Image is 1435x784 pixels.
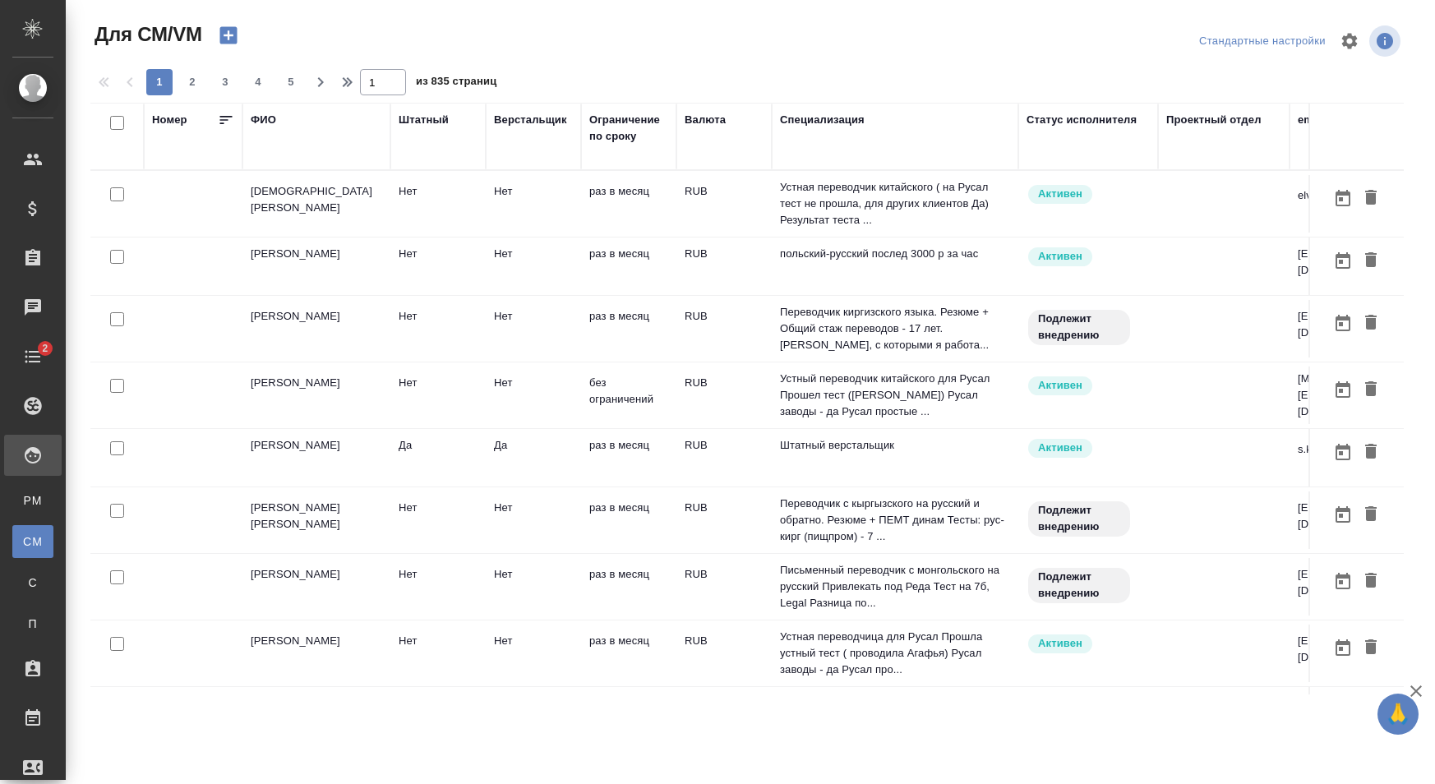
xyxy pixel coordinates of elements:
p: Активен [1038,635,1082,652]
p: [EMAIL_ADDRESS][DOMAIN_NAME] [1298,308,1421,341]
span: CM [21,533,45,550]
a: 2 [4,336,62,377]
p: Переводчик киргизского языка. Резюме + Общий стаж переводов - 17 лет. [PERSON_NAME], с которыми я... [780,304,1010,353]
button: Открыть календарь загрузки [1329,183,1357,214]
td: [PERSON_NAME] [242,625,390,682]
div: Штатный [399,112,449,128]
td: Нет [486,558,581,616]
span: 2 [32,340,58,357]
div: Свежая кровь: на первые 3 заказа по тематике ставь редактора и фиксируй оценки [1027,308,1150,347]
a: PM [12,484,53,517]
button: Открыть календарь загрузки [1329,246,1357,276]
td: Нет [390,687,486,745]
div: email [1298,112,1326,128]
td: Нет [486,367,581,424]
button: Удалить [1357,500,1385,530]
p: Устная переводчица для Русал Прошла устный тест ( проводила Агафья) Русал заводы - да Русал про... [780,629,1010,678]
span: из 835 страниц [416,71,496,95]
button: Открыть календарь загрузки [1329,566,1357,597]
p: Активен [1038,186,1082,202]
td: Нет [486,175,581,233]
p: [EMAIL_ADDRESS][DOMAIN_NAME] [1298,633,1421,666]
p: [MEDICAL_DATA][EMAIL_ADDRESS][DOMAIN_NAME] [1298,371,1421,420]
p: Активен [1038,440,1082,456]
td: Нет [390,625,486,682]
button: Удалить [1357,566,1385,597]
p: s.klimentovskii@awat... [1298,441,1411,458]
td: раз в месяц [581,625,676,682]
p: Активен [1038,248,1082,265]
span: 3 [212,74,238,90]
td: Нет [486,625,581,682]
td: [PERSON_NAME] [242,300,390,357]
td: [PERSON_NAME] [242,367,390,424]
p: Письменный переводчик с монгольского на русский Привлекать под Реда Тест на 7б, Legal Разница по... [780,562,1010,611]
td: Нет [390,175,486,233]
td: RUB [676,367,772,424]
div: Валюта [685,112,726,128]
td: Нет [486,687,581,745]
div: Рядовой исполнитель: назначай с учетом рейтинга [1027,246,1150,268]
td: [PERSON_NAME] [242,429,390,487]
td: RUB [676,491,772,549]
button: Удалить [1357,183,1385,214]
button: 4 [245,69,271,95]
div: Рядовой исполнитель: назначай с учетом рейтинга [1027,183,1150,205]
td: [PERSON_NAME] [242,238,390,295]
td: Нет [390,491,486,549]
p: Подлежит внедрению [1038,569,1120,602]
td: RUB [676,429,772,487]
button: Открыть календарь загрузки [1329,437,1357,468]
div: Верстальщик [494,112,567,128]
button: 5 [278,69,304,95]
div: Рядовой исполнитель: назначай с учетом рейтинга [1027,633,1150,655]
td: Нет [390,367,486,424]
span: 2 [179,74,205,90]
td: раз в месяц [581,175,676,233]
td: раз в месяц [581,558,676,616]
p: [EMAIL_ADDRESS][DOMAIN_NAME] [1298,566,1421,599]
p: Переводчик с кыргызского на русский и обратно. Резюме + ПЕМТ динам Тесты: рус-кирг (пищпром) - 7 ... [780,496,1010,545]
td: Да [390,429,486,487]
td: RUB [676,625,772,682]
span: 5 [278,74,304,90]
button: 2 [179,69,205,95]
span: С [21,574,45,591]
span: 🙏 [1384,697,1412,731]
div: Рядовой исполнитель: назначай с учетом рейтинга [1027,375,1150,397]
span: П [21,616,45,632]
a: П [12,607,53,640]
td: раз в месяц [581,238,676,295]
div: Проектный отдел [1166,112,1262,128]
div: ФИО [251,112,276,128]
p: [EMAIL_ADDRESS][DOMAIN_NAME] [1298,246,1421,279]
td: раз в месяц [581,687,676,745]
button: 🙏 [1377,694,1419,735]
td: Нет [390,558,486,616]
button: Удалить [1357,308,1385,339]
div: Рядовой исполнитель: назначай с учетом рейтинга [1027,437,1150,459]
td: [DEMOGRAPHIC_DATA][PERSON_NAME] [242,175,390,233]
span: Посмотреть информацию [1369,25,1404,57]
td: Нет [390,238,486,295]
td: Нет [390,300,486,357]
div: split button [1195,29,1330,54]
td: без ограничений [581,367,676,424]
p: elvina20.06.03@yande... [1298,187,1419,204]
div: Свежая кровь: на первые 3 заказа по тематике ставь редактора и фиксируй оценки [1027,500,1150,538]
a: CM [12,525,53,558]
td: [PERSON_NAME] [242,558,390,616]
p: Подлежит внедрению [1038,311,1120,344]
td: RUB [676,558,772,616]
td: раз в месяц [581,491,676,549]
button: Удалить [1357,375,1385,405]
td: Да [486,429,581,487]
button: Открыть календарь загрузки [1329,308,1357,339]
div: Специализация [780,112,865,128]
span: Настроить таблицу [1330,21,1369,61]
p: Штатный верстальщик [780,437,1010,454]
button: Открыть календарь загрузки [1329,375,1357,405]
td: RUB [676,687,772,745]
td: [PERSON_NAME] [PERSON_NAME] [242,491,390,549]
p: Подлежит внедрению [1038,502,1120,535]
